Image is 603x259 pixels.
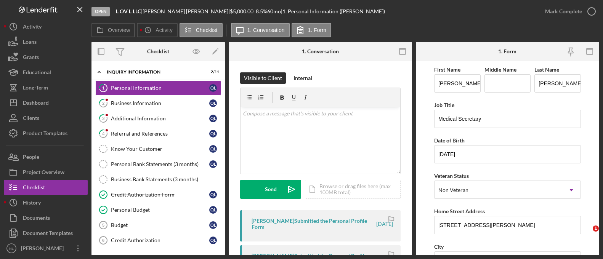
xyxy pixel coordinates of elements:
[111,146,209,152] div: Know Your Customer
[209,145,217,153] div: Q L
[147,48,169,54] div: Checklist
[252,218,375,230] div: [PERSON_NAME] Submitted the Personal Profile Form
[23,19,42,36] div: Activity
[23,225,73,243] div: Document Templates
[247,27,285,33] label: 1. Conversation
[4,110,88,126] a: Clients
[23,95,49,112] div: Dashboard
[434,243,444,250] label: City
[91,23,135,37] button: Overview
[23,165,64,182] div: Project Overview
[95,157,221,172] a: Personal Bank Statements (3 months)QL
[111,131,209,137] div: Referral and References
[209,115,217,122] div: Q L
[95,217,221,233] a: 5BudgetQL
[23,149,39,166] div: People
[95,141,221,157] a: Know Your CustomerQL
[293,72,312,84] div: Internal
[537,4,599,19] button: Mark Complete
[23,195,41,212] div: History
[23,65,51,82] div: Educational
[534,66,559,73] label: Last Name
[107,70,200,74] div: INQUIRY INFORMATION
[209,221,217,229] div: Q L
[9,246,14,251] text: NL
[593,225,599,232] span: 1
[209,84,217,92] div: Q L
[498,48,516,54] div: 1. Form
[434,137,465,144] label: Date of Birth
[4,195,88,210] button: History
[267,8,281,14] div: 60 mo
[545,4,582,19] div: Mark Complete
[137,23,177,37] button: Activity
[244,72,282,84] div: Visible to Client
[180,23,223,37] button: Checklist
[4,149,88,165] button: People
[308,27,326,33] label: 1. Form
[108,27,130,33] label: Overview
[209,130,217,137] div: Q L
[111,100,209,106] div: Business Information
[4,210,88,225] button: Documents
[102,223,104,227] tspan: 5
[281,8,385,14] div: | 1. Personal Information ([PERSON_NAME])
[231,23,290,37] button: 1. Conversation
[205,70,219,74] div: 2 / 11
[265,180,277,199] div: Send
[434,102,454,108] label: Job Title
[102,131,105,136] tspan: 4
[4,225,88,241] button: Document Templates
[102,85,104,90] tspan: 1
[23,80,48,97] div: Long-Term
[256,8,267,14] div: 8.5 %
[434,66,460,73] label: First Name
[209,206,217,214] div: Q L
[111,237,209,243] div: Credit Authorization
[19,241,69,258] div: [PERSON_NAME]
[434,208,485,214] label: Home Street Address
[209,99,217,107] div: Q L
[240,180,301,199] button: Send
[4,65,88,80] button: Educational
[111,222,209,228] div: Budget
[23,34,37,51] div: Loans
[102,101,104,106] tspan: 2
[111,115,209,122] div: Additional Information
[111,192,209,198] div: Credit Authorization Form
[111,161,209,167] div: Personal Bank Statements (3 months)
[111,176,221,182] div: Business Bank Statements (3 months)
[484,66,516,73] label: Middle Name
[4,80,88,95] button: Long-Term
[95,111,221,126] a: 3Additional InformationQL
[4,19,88,34] button: Activity
[23,50,39,67] div: Grants
[209,160,217,168] div: Q L
[111,207,209,213] div: Personal Budget
[290,72,316,84] button: Internal
[116,8,143,14] div: |
[4,180,88,195] button: Checklist
[95,96,221,111] a: 2Business InformationQL
[4,126,88,141] button: Product Templates
[95,172,221,187] a: Business Bank Statements (3 months)
[156,27,172,33] label: Activity
[4,34,88,50] button: Loans
[230,8,256,14] div: $5,000.00
[196,27,218,33] label: Checklist
[95,233,221,248] a: 6Credit AuthorizationQL
[4,50,88,65] button: Grants
[95,202,221,217] a: Personal BudgetQL
[95,80,221,96] a: 1Personal InformationQL
[95,126,221,141] a: 4Referral and ReferencesQL
[4,95,88,110] button: Dashboard
[91,7,110,16] div: Open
